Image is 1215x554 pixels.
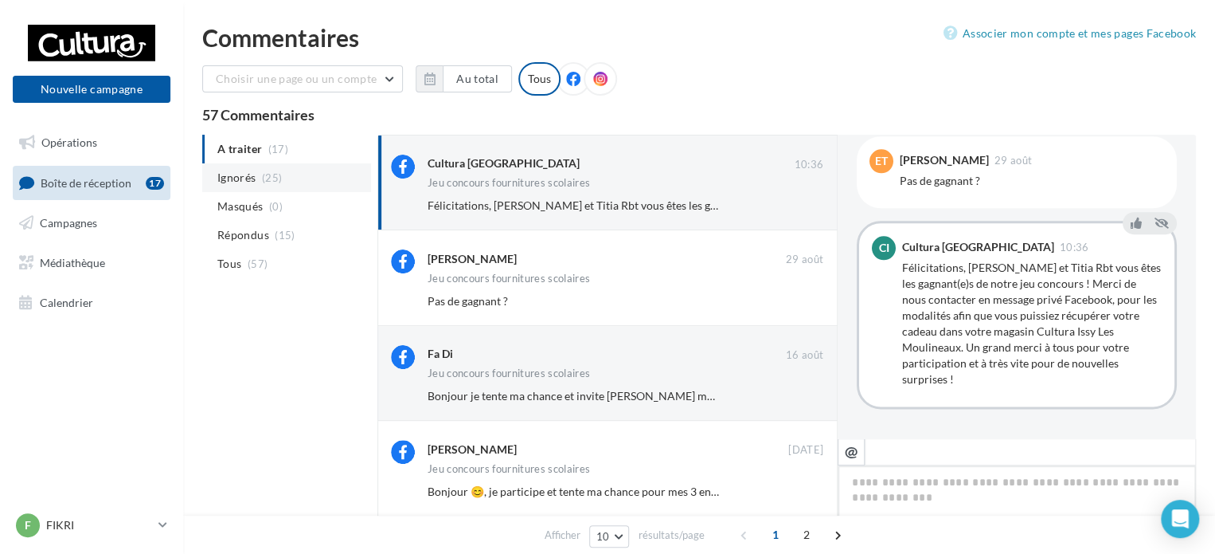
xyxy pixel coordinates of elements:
div: Cultura [GEOGRAPHIC_DATA] [428,155,580,171]
span: [DATE] [788,443,823,458]
button: @ [838,438,865,466]
button: Choisir une page ou un compte [202,65,403,92]
span: Répondus [217,227,269,243]
a: Opérations [10,126,174,159]
span: 10:36 [1060,242,1089,253]
button: Au total [416,65,512,92]
div: [PERSON_NAME] [900,155,989,166]
span: Masqués [217,198,263,214]
a: Calendrier [10,286,174,320]
span: (0) [269,200,283,213]
span: 29 août [994,155,1032,166]
div: 17 [146,177,164,190]
span: CI [879,240,889,256]
div: Open Intercom Messenger [1161,500,1199,538]
div: Jeu concours fournitures scolaires [428,464,590,474]
span: Boîte de réception [41,175,131,189]
button: Au total [443,65,512,92]
span: Bonjour 😊, je participe et tente ma chance pour mes 3 enfants 🌺🤞🍀 Liise [428,485,803,498]
div: Félicitations, [PERSON_NAME] et Titia Rbt vous êtes les gagnant(e)s de notre jeu concours ! Merci... [902,260,1162,387]
div: Pas de gagnant ? [900,173,1164,189]
span: Médiathèque [40,256,105,269]
a: Campagnes [10,206,174,240]
button: Nouvelle campagne [13,76,170,103]
i: @ [845,444,858,458]
div: Jeu concours fournitures scolaires [428,273,590,284]
span: 10:36 [794,158,823,172]
div: 57 Commentaires [202,108,1196,122]
span: 29 août [786,253,823,267]
span: Opérations [41,136,97,149]
span: Tous [217,256,241,272]
span: ET [875,153,888,169]
span: Calendrier [40,295,93,308]
div: [PERSON_NAME] [428,251,517,267]
span: Bonjour je tente ma chance et invite [PERSON_NAME] merci 🤞🤞🤞 [428,389,769,403]
span: 2 [794,522,819,548]
span: (57) [248,257,268,270]
div: Commentaires [202,26,1196,49]
span: Campagnes [40,216,97,230]
span: Pas de gagnant ? [428,294,508,308]
div: Jeu concours fournitures scolaires [428,178,590,188]
a: Boîte de réception17 [10,166,174,200]
a: F FIKRI [13,510,170,540]
span: 10 [596,530,610,543]
span: (15) [275,229,295,242]
span: 1 [763,522,788,548]
span: Ignorés [217,170,256,186]
span: F [25,517,31,533]
button: 10 [589,525,630,548]
div: Jeu concours fournitures scolaires [428,368,590,379]
span: 16 août [786,348,823,363]
a: Médiathèque [10,246,174,280]
span: Choisir une page ou un compte [216,72,377,85]
p: FIKRI [46,517,152,533]
div: Tous [518,62,561,96]
span: (25) [262,171,282,184]
a: Associer mon compte et mes pages Facebook [943,24,1196,43]
div: [PERSON_NAME] [428,442,517,458]
span: résultats/page [638,528,704,543]
span: Afficher [545,528,580,543]
div: Fa Di [428,346,453,362]
div: Cultura [GEOGRAPHIC_DATA] [902,242,1054,253]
